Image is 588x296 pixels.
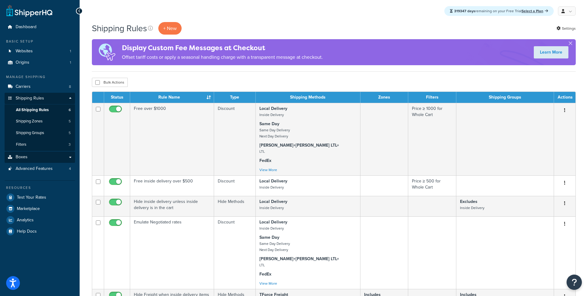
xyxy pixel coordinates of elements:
[259,127,290,139] small: Same Day Delivery Next Day Delivery
[69,107,71,113] span: 6
[554,92,575,103] th: Actions
[5,74,75,80] div: Manage Shipping
[460,205,484,211] small: Inside Delivery
[130,92,214,103] th: Rule Name : activate to sort column ascending
[214,196,256,216] td: Hide Methods
[259,241,290,253] small: Same Day Delivery Next Day Delivery
[259,205,284,211] small: Inside Delivery
[122,53,323,62] p: Offset tariff costs or apply a seasonal handling charge with a transparent message at checkout.
[214,92,256,103] th: Type
[17,229,37,234] span: Help Docs
[360,92,408,103] th: Zones
[6,5,52,17] a: ShipperHQ Home
[92,78,128,87] button: Bulk Actions
[5,93,75,104] a: Shipping Rules
[5,39,75,44] div: Basic Setup
[259,167,277,173] a: View More
[5,104,75,116] li: All Shipping Rules
[69,142,71,147] span: 3
[5,57,75,68] li: Origins
[5,46,75,57] a: Websites 1
[16,107,49,113] span: All Shipping Rules
[5,215,75,226] li: Analytics
[16,130,44,136] span: Shipping Groups
[92,22,147,34] h1: Shipping Rules
[69,130,71,136] span: 5
[130,196,214,216] td: Hide inside delivery unless inside delivery is in the cart
[16,166,53,171] span: Advanced Features
[259,142,339,148] strong: [PERSON_NAME]+[PERSON_NAME] LTL+
[214,103,256,175] td: Discount
[130,216,214,289] td: Emulate Negotiated rates
[5,93,75,151] li: Shipping Rules
[16,119,43,124] span: Shipping Zones
[5,81,75,92] a: Carriers 8
[5,127,75,139] a: Shipping Groups 5
[17,195,46,200] span: Test Your Rates
[5,127,75,139] li: Shipping Groups
[408,103,456,175] td: Price ≥ 1000 for Whole Cart
[259,281,277,286] a: View More
[534,46,568,58] a: Learn More
[69,119,71,124] span: 5
[5,139,75,150] a: Filters 3
[69,84,71,89] span: 8
[16,60,29,65] span: Origins
[5,46,75,57] li: Websites
[16,24,36,30] span: Dashboard
[16,84,31,89] span: Carriers
[259,256,339,262] strong: [PERSON_NAME]+[PERSON_NAME] LTL+
[259,262,265,268] small: LTL
[259,112,284,118] small: Inside Delivery
[5,203,75,214] a: Marketplace
[5,57,75,68] a: Origins 1
[456,92,554,103] th: Shipping Groups
[454,8,475,14] strong: 319347 days
[259,157,271,164] strong: FedEx
[16,142,26,147] span: Filters
[5,185,75,190] div: Resources
[5,116,75,127] li: Shipping Zones
[69,166,71,171] span: 4
[408,175,456,196] td: Price ≥ 500 for Whole Cart
[16,96,44,101] span: Shipping Rules
[5,104,75,116] a: All Shipping Rules 6
[5,163,75,174] a: Advanced Features 4
[256,92,360,103] th: Shipping Methods
[104,92,130,103] th: Status
[5,226,75,237] a: Help Docs
[567,275,582,290] button: Open Resource Center
[5,152,75,163] a: Boxes
[92,39,122,65] img: duties-banner-06bc72dcb5fe05cb3f9472aba00be2ae8eb53ab6f0d8bb03d382ba314ac3c341.png
[5,81,75,92] li: Carriers
[259,271,271,277] strong: FedEx
[130,175,214,196] td: Free inside delivery over $500
[5,192,75,203] a: Test Your Rates
[259,226,284,231] small: Inside Delivery
[259,219,287,225] strong: Local Delivery
[130,103,214,175] td: Free over $1000
[259,178,287,184] strong: Local Delivery
[408,92,456,103] th: Filters
[5,116,75,127] a: Shipping Zones 5
[122,43,323,53] h4: Display Custom Fee Messages at Checkout
[522,8,548,14] a: Select a Plan
[17,206,40,212] span: Marketplace
[259,198,287,205] strong: Local Delivery
[158,22,182,35] p: + New
[16,49,33,54] span: Websites
[556,24,576,33] a: Settings
[259,234,279,241] strong: Same Day
[17,218,34,223] span: Analytics
[259,121,279,127] strong: Same Day
[70,49,71,54] span: 1
[460,198,477,205] strong: Excludes
[259,185,284,190] small: Inside Delivery
[5,21,75,33] a: Dashboard
[259,105,287,112] strong: Local Delivery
